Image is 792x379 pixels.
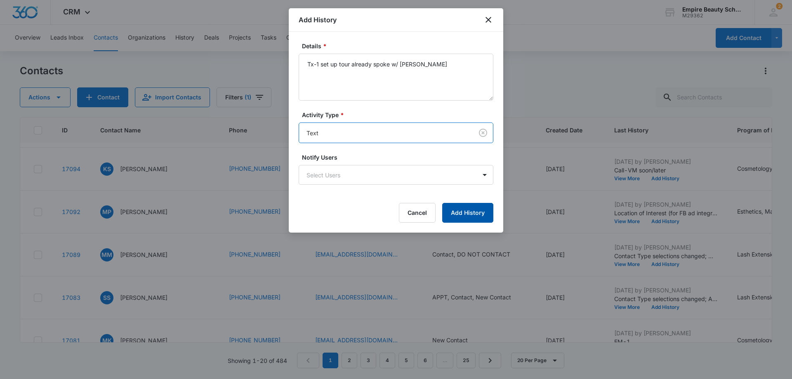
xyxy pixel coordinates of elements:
[299,54,493,101] textarea: Tx-1 set up tour already spoke w/ [PERSON_NAME]
[299,15,337,25] h1: Add History
[302,42,497,50] label: Details
[302,153,497,162] label: Notify Users
[442,203,493,223] button: Add History
[302,111,497,119] label: Activity Type
[399,203,436,223] button: Cancel
[476,126,490,139] button: Clear
[483,15,493,25] button: close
